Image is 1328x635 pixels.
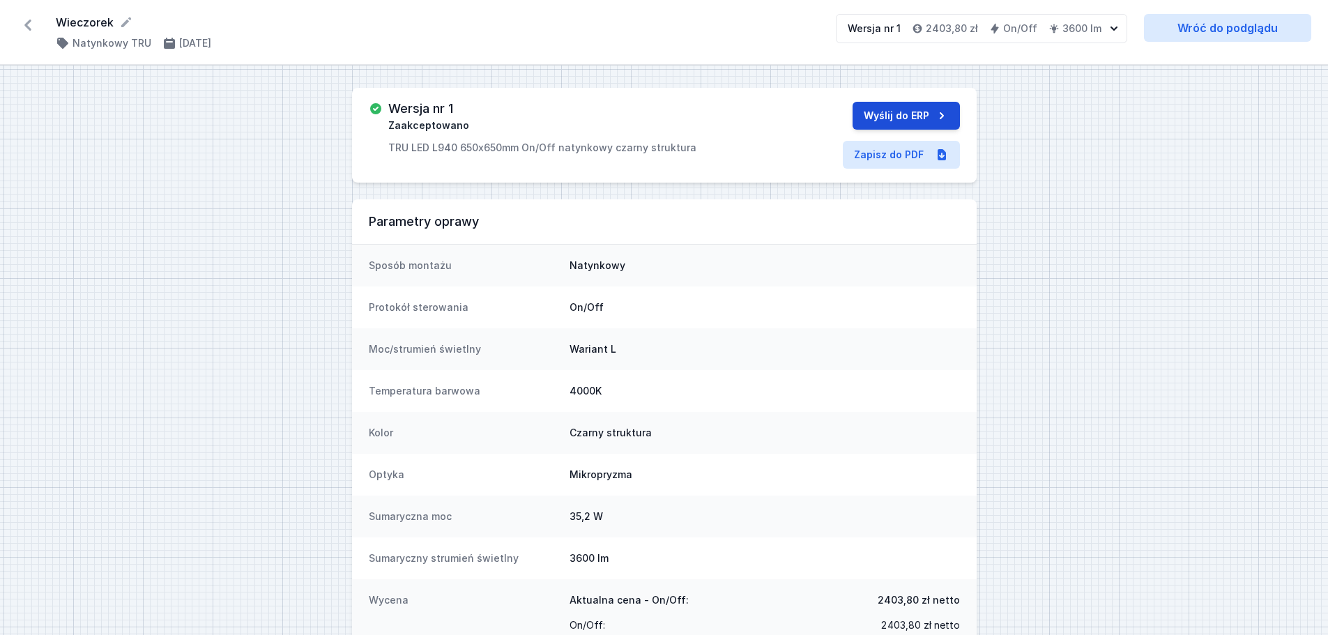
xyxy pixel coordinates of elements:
button: Wyślij do ERP [853,102,960,130]
h4: [DATE] [179,36,211,50]
dt: Sumaryczny strumień świetlny [369,551,558,565]
a: Wróć do podglądu [1144,14,1311,42]
form: Wieczorek [56,14,819,31]
dt: Sposób montażu [369,259,558,273]
span: Zaakceptowano [388,118,469,132]
h4: 3600 lm [1062,22,1101,36]
button: Edytuj nazwę projektu [119,15,133,29]
dt: Optyka [369,468,558,482]
h4: 2403,80 zł [926,22,978,36]
dd: 35,2 W [570,510,960,523]
h4: Natynkowy TRU [72,36,151,50]
span: 2403,80 zł netto [878,593,960,607]
dt: Moc/strumień świetlny [369,342,558,356]
h3: Wersja nr 1 [388,102,453,116]
dt: Temperatura barwowa [369,384,558,398]
dd: 4000K [570,384,960,398]
div: Wersja nr 1 [848,22,901,36]
dd: Mikropryzma [570,468,960,482]
dt: Sumaryczna moc [369,510,558,523]
span: Aktualna cena - On/Off: [570,593,689,607]
span: 2403,80 zł netto [880,615,960,635]
dd: Natynkowy [570,259,960,273]
a: Zapisz do PDF [843,141,960,169]
dd: Wariant L [570,342,960,356]
dt: Kolor [369,426,558,440]
p: TRU LED L940 650x650mm On/Off natynkowy czarny struktura [388,141,696,155]
span: On/Off : [570,615,605,635]
button: Wersja nr 12403,80 złOn/Off3600 lm [836,14,1127,43]
dd: On/Off [570,300,960,314]
h4: On/Off [1003,22,1037,36]
h3: Parametry oprawy [369,213,960,230]
dd: 3600 lm [570,551,960,565]
dd: Czarny struktura [570,426,960,440]
dt: Protokół sterowania [369,300,558,314]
